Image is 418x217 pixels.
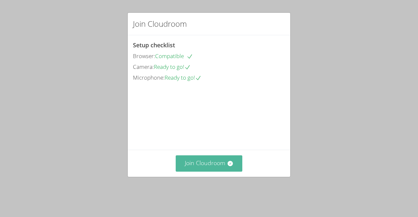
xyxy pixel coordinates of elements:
span: Setup checklist [133,41,175,49]
button: Join Cloudroom [176,155,243,171]
span: Ready to go! [154,63,191,70]
h2: Join Cloudroom [133,18,187,30]
span: Microphone: [133,74,165,81]
span: Browser: [133,52,155,60]
span: Camera: [133,63,154,70]
span: Ready to go! [165,74,201,81]
span: Compatible [155,52,193,60]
